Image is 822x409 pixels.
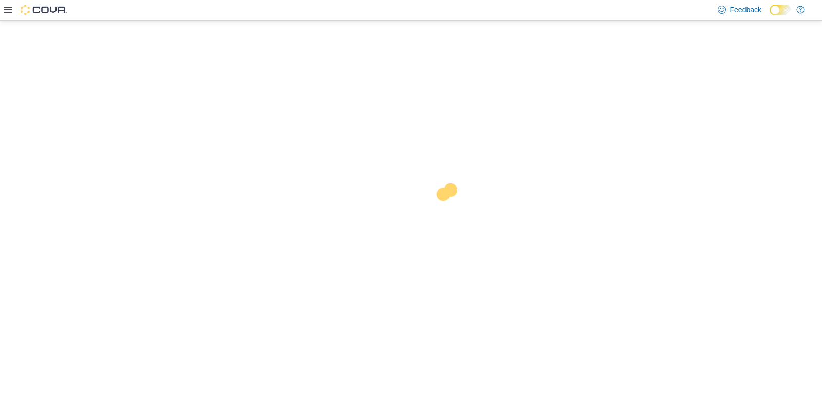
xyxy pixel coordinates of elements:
img: Cova [21,5,67,15]
img: cova-loader [411,176,488,253]
span: Feedback [730,5,761,15]
input: Dark Mode [770,5,791,15]
span: Dark Mode [770,15,770,16]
